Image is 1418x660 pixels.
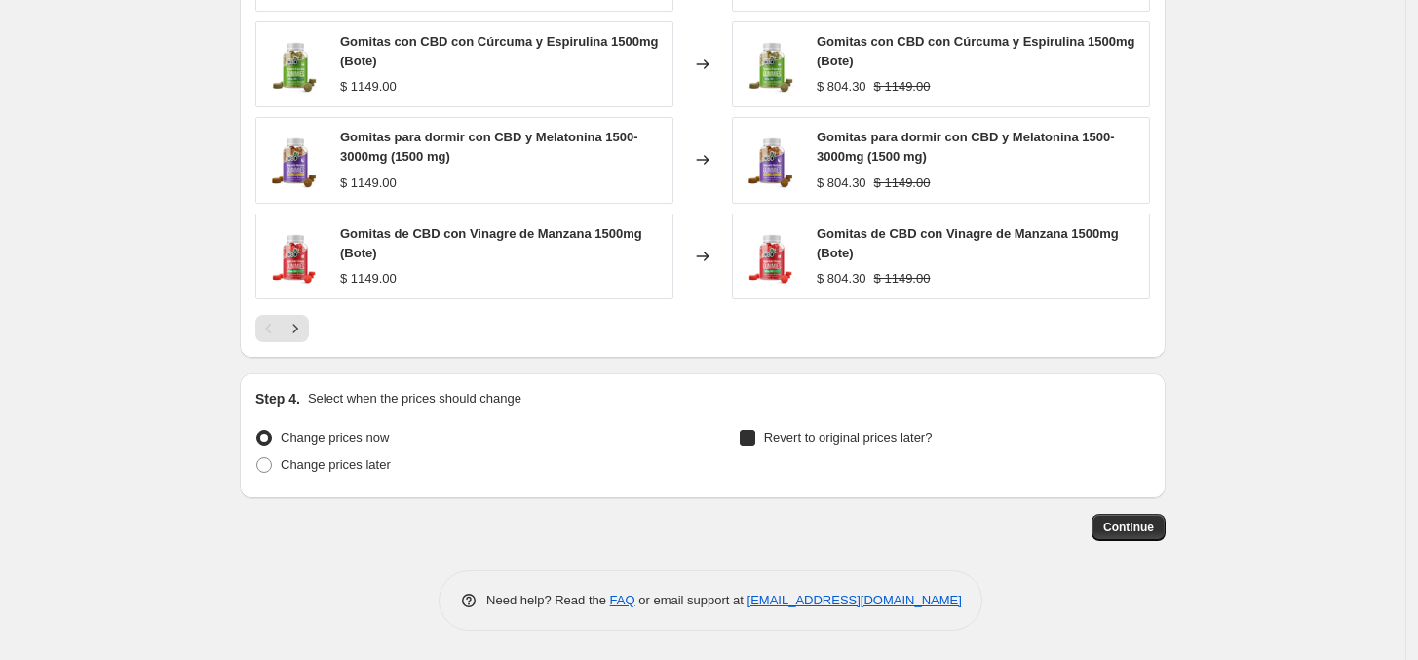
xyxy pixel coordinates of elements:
span: Gomitas de CBD con Vinagre de Manzana 1500mg (Bote) [817,226,1119,260]
strike: $ 1149.00 [874,174,931,193]
span: Change prices now [281,430,389,445]
strike: $ 1149.00 [874,77,931,97]
span: Gomitas para dormir con CBD y Melatonina 1500-3000mg (1500 mg) [817,130,1115,164]
h2: Step 4. [255,389,300,408]
div: $ 1149.00 [340,174,397,193]
button: Next [282,315,309,342]
div: $ 804.30 [817,269,866,289]
img: Gomitasdemelatonina-Gomitas-CBDfxMexico_80x.png [743,131,801,189]
span: Gomitas de CBD con Vinagre de Manzana 1500mg (Bote) [340,226,642,260]
span: Gomitas con CBD con Cúrcuma y Espirulina 1500mg (Bote) [340,34,659,68]
img: Espirulina-Gomitas-CBDfxMexico_80x.png [743,35,801,94]
div: $ 1149.00 [340,77,397,97]
div: $ 1149.00 [340,269,397,289]
img: Gomitas_de_vinagre_de_manzana-Gomitas-CBDfxMexico_80x.png [743,227,801,286]
img: Gomitasdemelatonina-Gomitas-CBDfxMexico_80x.png [266,131,325,189]
nav: Pagination [255,315,309,342]
span: or email support at [635,593,747,607]
span: Revert to original prices later? [764,430,933,445]
div: $ 804.30 [817,174,866,193]
button: Continue [1092,514,1166,541]
a: [EMAIL_ADDRESS][DOMAIN_NAME] [747,593,962,607]
span: Continue [1103,520,1154,535]
span: Gomitas con CBD con Cúrcuma y Espirulina 1500mg (Bote) [817,34,1135,68]
img: Espirulina-Gomitas-CBDfxMexico_80x.png [266,35,325,94]
span: Gomitas para dormir con CBD y Melatonina 1500-3000mg (1500 mg) [340,130,638,164]
p: Select when the prices should change [308,389,521,408]
strike: $ 1149.00 [874,269,931,289]
span: Change prices later [281,457,391,472]
img: Gomitas_de_vinagre_de_manzana-Gomitas-CBDfxMexico_80x.png [266,227,325,286]
div: $ 804.30 [817,77,866,97]
span: Need help? Read the [486,593,610,607]
a: FAQ [610,593,635,607]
